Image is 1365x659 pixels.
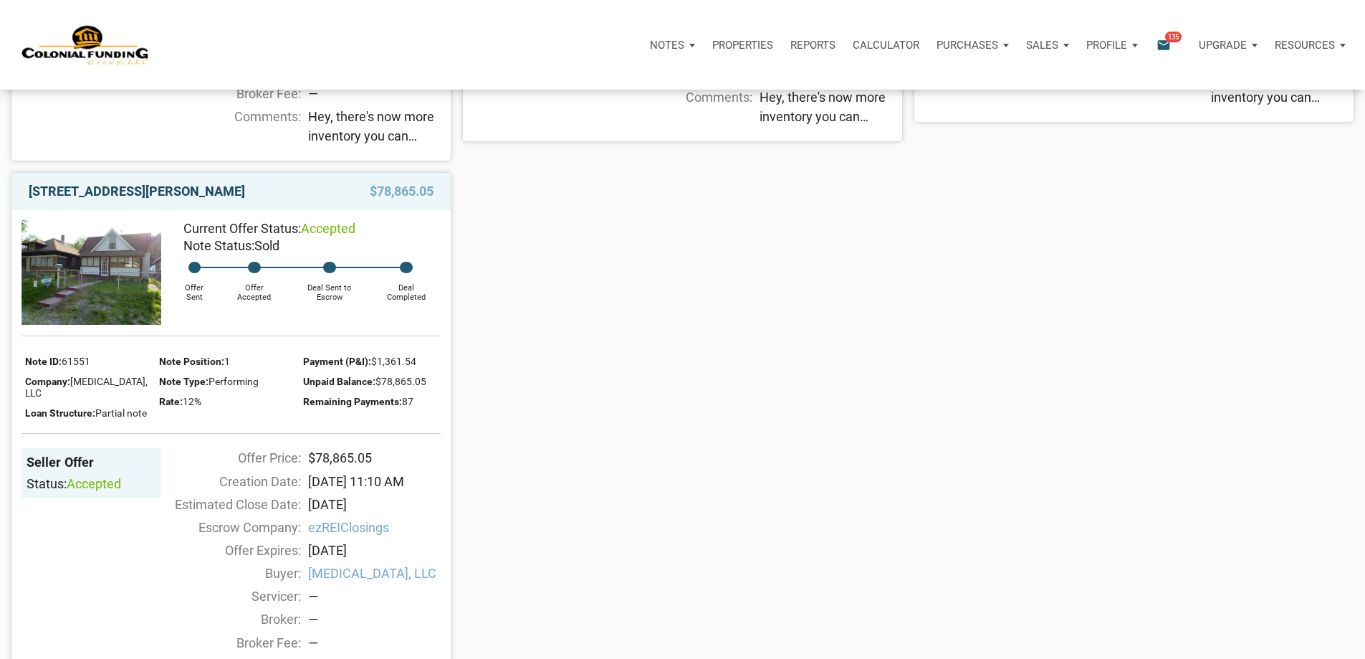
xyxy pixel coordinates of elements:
div: Offer Price: [154,448,301,468]
div: Deal Sent to Escrow [288,273,371,302]
span: Note Position: [159,356,224,367]
span: Payment (P&I): [303,356,371,367]
a: Properties [704,24,782,67]
span: accepted [301,221,355,236]
span: 1 [224,356,230,367]
div: Comments: [154,107,301,151]
span: Company: [25,376,70,387]
img: 575189 [21,220,161,325]
div: Estimated Close Date: [154,495,301,514]
button: Notes [641,24,704,67]
span: — [308,635,318,650]
div: Buyer: [154,564,301,583]
div: Deal Completed [371,273,441,302]
p: Reports [790,39,835,52]
span: [MEDICAL_DATA], LLC [308,564,441,583]
img: NoteUnlimited [21,24,150,67]
button: Sales [1017,24,1078,67]
button: Resources [1266,24,1354,67]
div: Seller Offer [27,454,156,471]
button: Upgrade [1190,24,1266,67]
div: Offer Sent [168,273,221,302]
span: Note ID: [25,356,62,367]
span: Remaining Payments: [303,396,402,407]
span: Hey, there's now more inventory you can check out, with something for pretty much any investing s... [760,87,892,126]
button: Purchases [928,24,1017,67]
p: Resources [1275,39,1335,52]
button: email135 [1146,24,1190,67]
a: [STREET_ADDRESS][PERSON_NAME] [29,183,245,200]
span: Loan Structure: [25,407,95,419]
span: Performing [209,376,259,387]
span: Current Offer Status: [183,221,301,236]
p: Sales [1026,39,1058,52]
button: Reports [782,24,844,67]
div: Broker: [154,610,301,629]
span: Rate: [159,396,183,407]
span: Hey, there's now more inventory you can check out, with something for pretty much any investing s... [308,107,441,146]
div: Offer Accepted [220,273,287,302]
p: Properties [712,39,773,52]
span: accepted [67,476,121,491]
div: Broker Fee: [154,633,301,653]
div: — [308,587,441,606]
div: Offer Expires: [154,541,301,560]
div: Escrow Company: [154,518,301,537]
div: Servicer: [154,587,301,606]
span: 135 [1165,31,1182,42]
span: 12% [183,396,201,407]
span: 61551 [62,356,90,367]
span: $1,361.54 [371,356,416,367]
div: Comments: [1057,68,1204,112]
span: $78,865.05 [370,183,434,200]
span: Note Status: [183,238,254,253]
div: — [308,610,441,629]
div: Creation Date: [154,472,301,491]
span: Sold [254,238,279,253]
div: [DATE] 11:10 AM [301,472,448,491]
a: Calculator [844,24,928,67]
span: — [308,86,318,101]
p: Notes [650,39,684,52]
span: 87 [402,396,413,407]
p: Calculator [853,39,919,52]
div: [DATE] [301,541,448,560]
span: $78,865.05 [375,376,426,387]
span: Status: [27,476,67,491]
p: Profile [1086,39,1127,52]
span: [MEDICAL_DATA], LLC [25,376,148,399]
div: $78,865.05 [301,448,448,468]
p: Purchases [937,39,998,52]
i: email [1155,37,1172,53]
span: Partial note [95,407,147,419]
button: Profile [1078,24,1146,67]
span: Note Type: [159,376,209,387]
div: Comments: [605,87,752,131]
span: Unpaid Balance: [303,376,375,387]
span: ezREIClosings [308,518,441,537]
div: Broker Fee: [154,84,301,103]
p: Upgrade [1199,39,1247,52]
div: [DATE] [301,495,448,514]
